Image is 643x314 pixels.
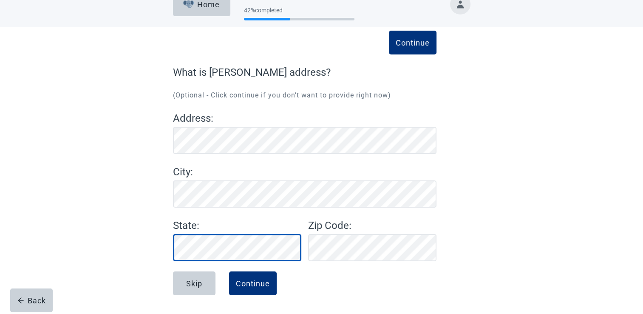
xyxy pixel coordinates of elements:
div: Progress section [244,3,354,24]
div: 42 % completed [244,7,354,14]
label: City : [173,164,436,180]
div: Back [17,296,46,305]
div: Continue [396,38,430,47]
span: arrow-left [17,297,24,304]
label: Zip Code : [308,218,436,233]
button: Continue [389,31,436,54]
div: Continue [236,279,270,288]
img: Elephant [183,0,194,8]
label: State : [173,218,301,233]
div: Skip [186,279,202,288]
p: (Optional - Click continue if you don’t want to provide right now) [173,90,436,100]
button: Skip [173,271,215,295]
button: Continue [229,271,277,295]
label: What is [PERSON_NAME] address? [173,65,436,80]
button: arrow-leftBack [10,288,53,312]
label: Address : [173,111,436,126]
